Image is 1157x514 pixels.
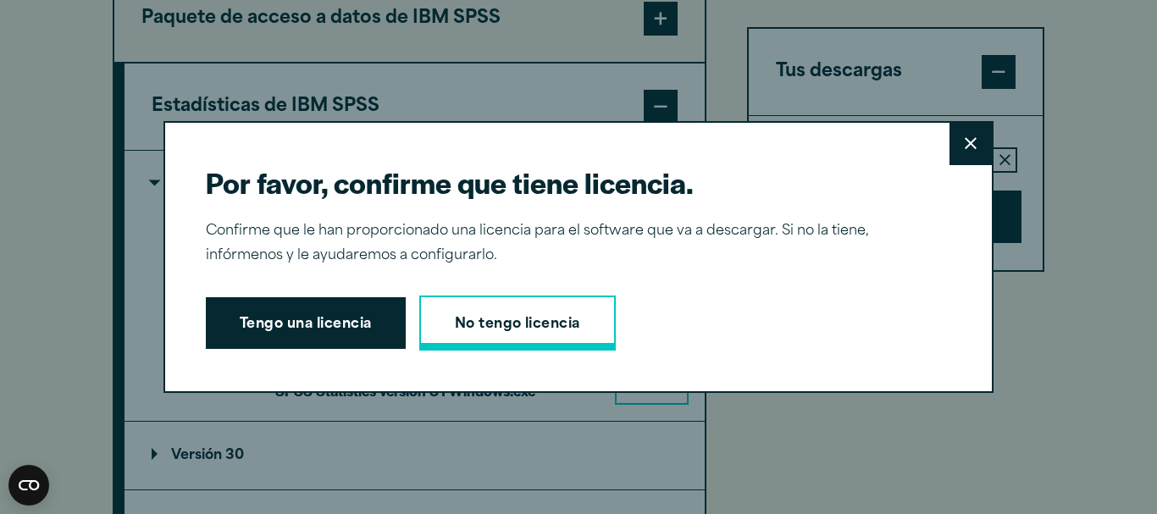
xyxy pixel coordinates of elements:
font: No tengo licencia [455,318,580,331]
font: Confirme que le han proporcionado una licencia para el software que va a descargar. Si no la tien... [206,224,869,263]
button: Abrir el widget CMP [8,465,49,506]
font: Por favor, confirme que tiene licencia. [206,162,694,202]
a: No tengo licencia [419,296,616,351]
font: Tengo una licencia [240,318,372,331]
button: Tengo una licencia [206,297,406,350]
